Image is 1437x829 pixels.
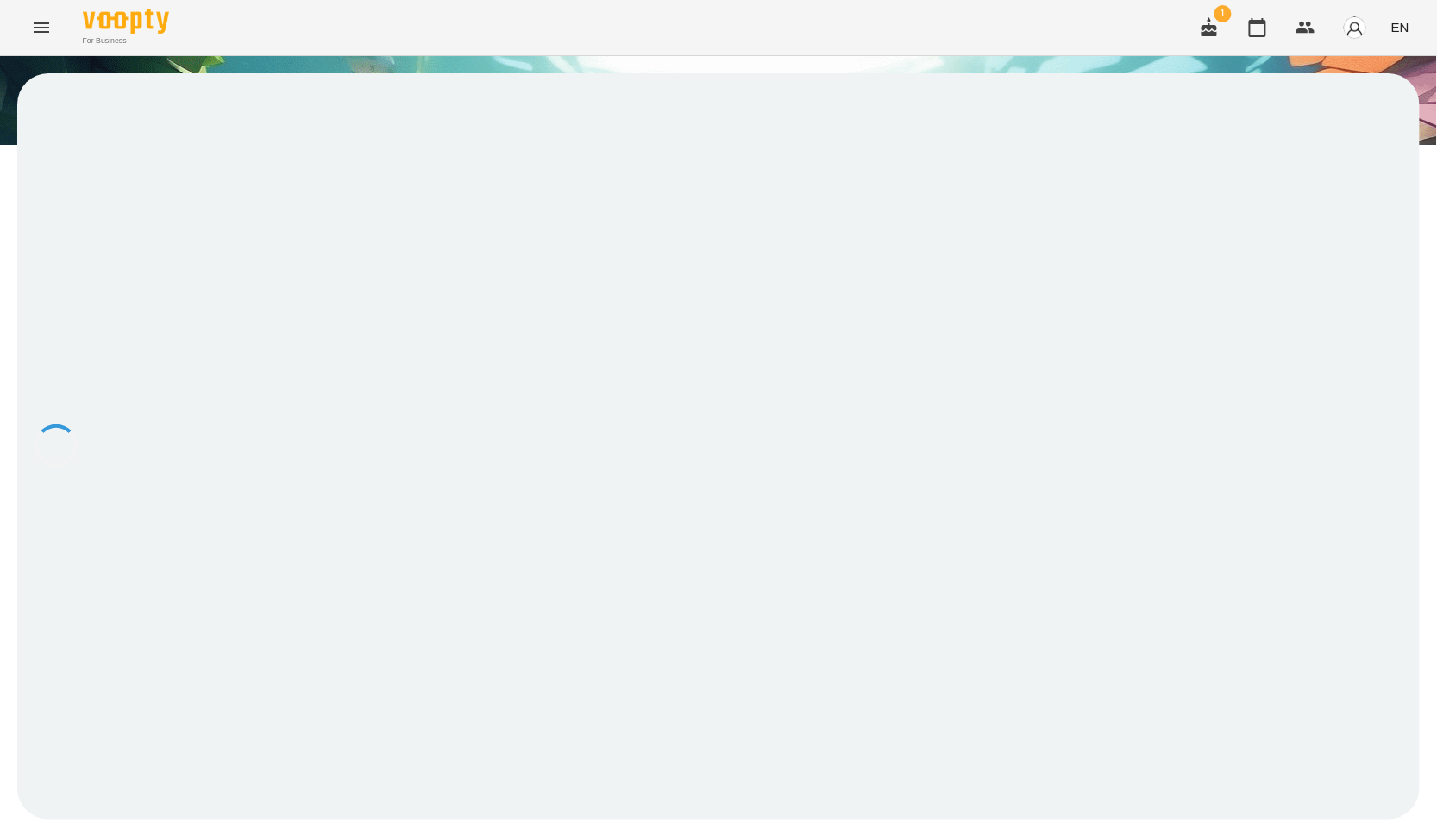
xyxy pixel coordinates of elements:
[1384,11,1416,43] button: EN
[21,7,62,48] button: Menu
[1214,5,1232,22] span: 1
[83,35,169,47] span: For Business
[1343,16,1367,40] img: avatar_s.png
[83,9,169,34] img: Voopty Logo
[1391,18,1409,36] span: EN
